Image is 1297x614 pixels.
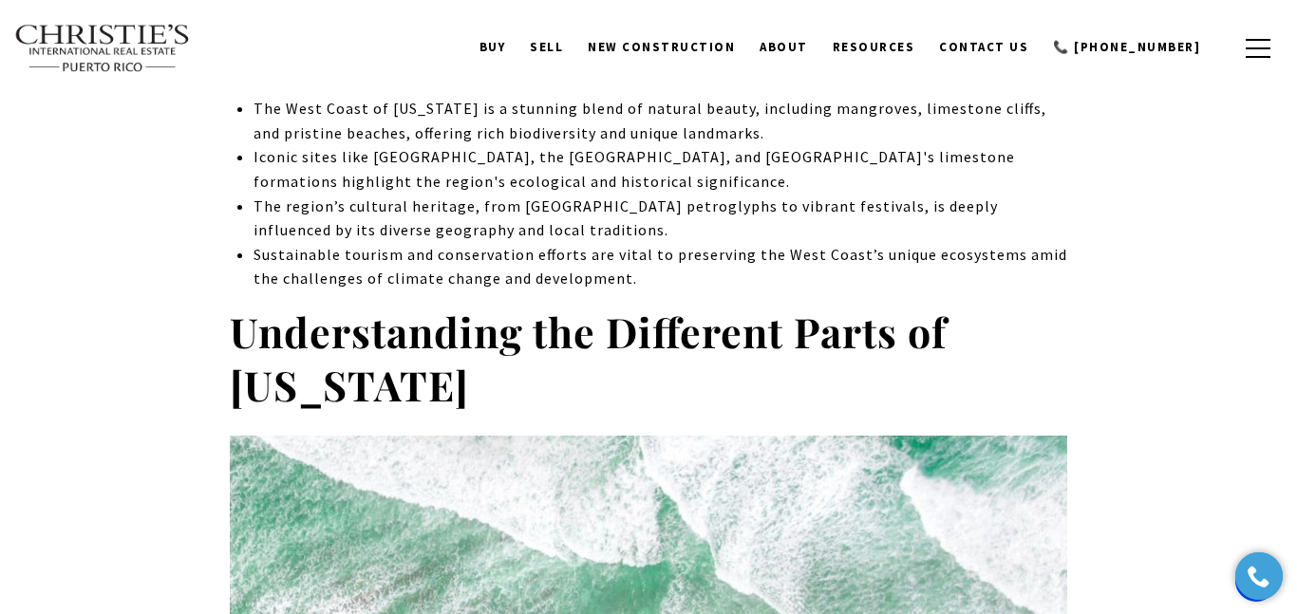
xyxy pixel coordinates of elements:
a: New Construction [575,29,747,65]
strong: Understanding the Different Parts of [US_STATE] [230,304,947,412]
a: BUY [467,29,518,65]
span: New Construction [588,39,735,55]
a: search [1212,38,1233,59]
span: 📞 [PHONE_NUMBER] [1053,39,1200,55]
img: Christie's International Real Estate text transparent background [14,24,191,73]
li: The West Coast of [US_STATE] is a stunning blend of natural beauty, including mangroves, limeston... [254,97,1067,145]
a: call 9393373000 [1041,29,1212,65]
a: About [747,29,820,65]
li: The region’s cultural heritage, from [GEOGRAPHIC_DATA] petroglyphs to vibrant festivals, is deepl... [254,195,1067,243]
a: Resources [820,29,928,65]
a: SELL [517,29,575,65]
li: Iconic sites like [GEOGRAPHIC_DATA], the [GEOGRAPHIC_DATA], and [GEOGRAPHIC_DATA]'s limestone for... [254,145,1067,194]
a: Contact Us [927,29,1041,65]
button: button [1233,21,1283,76]
li: Sustainable tourism and conservation efforts are vital to preserving the West Coast’s unique ecos... [254,243,1067,291]
span: Contact Us [939,39,1028,55]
